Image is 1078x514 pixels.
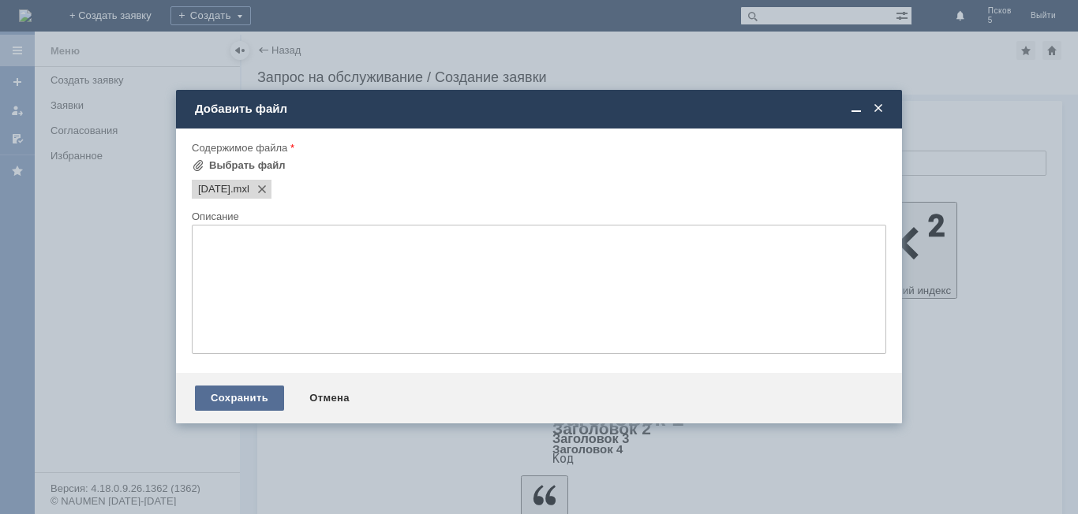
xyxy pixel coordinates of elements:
[198,183,230,196] span: 14.08.2025.mxl
[209,159,286,172] div: Выбрать файл
[870,102,886,116] span: Закрыть
[195,102,886,116] div: Добавить файл
[230,183,249,196] span: 14.08.2025.mxl
[848,102,864,116] span: Свернуть (Ctrl + M)
[192,143,883,153] div: Содержимое файла
[6,6,230,19] div: ДД! Удалите чек
[192,211,883,222] div: Описание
